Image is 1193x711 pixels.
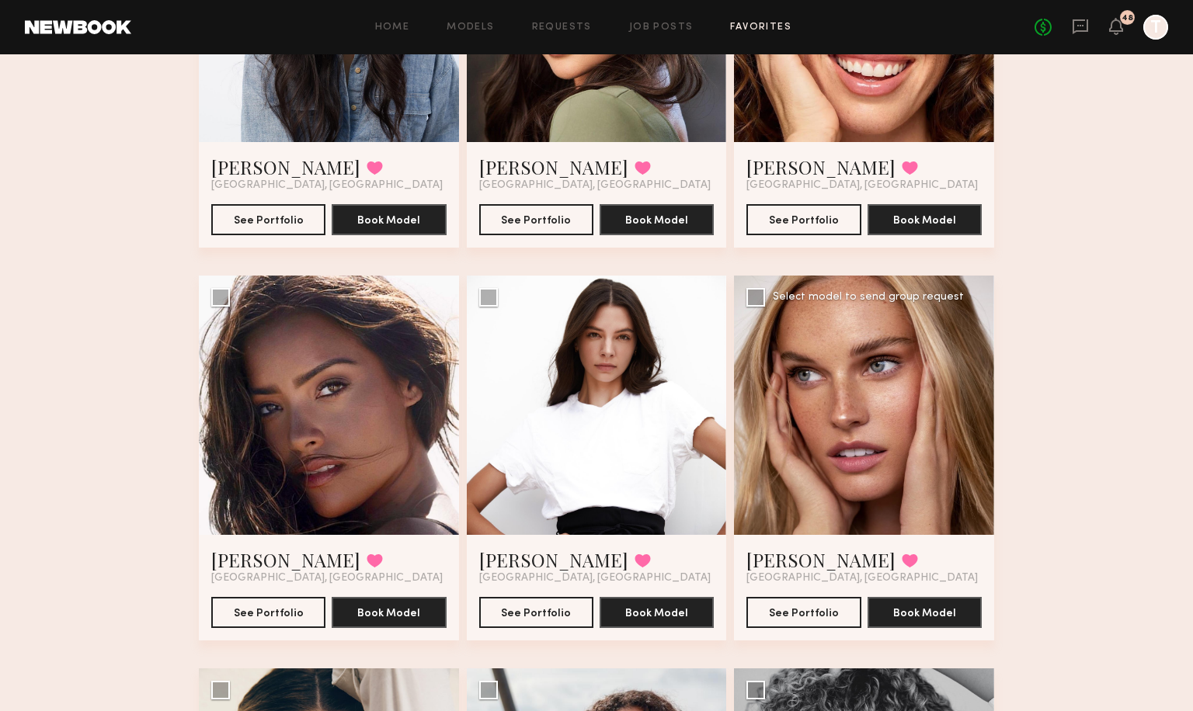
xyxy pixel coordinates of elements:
[868,204,982,235] button: Book Model
[868,605,982,619] a: Book Model
[746,204,861,235] button: See Portfolio
[746,572,978,584] span: [GEOGRAPHIC_DATA], [GEOGRAPHIC_DATA]
[629,23,694,33] a: Job Posts
[332,204,446,235] button: Book Model
[211,597,325,628] button: See Portfolio
[375,23,410,33] a: Home
[868,213,982,226] a: Book Model
[746,179,978,192] span: [GEOGRAPHIC_DATA], [GEOGRAPHIC_DATA]
[1122,14,1133,23] div: 48
[332,597,446,628] button: Book Model
[479,572,711,584] span: [GEOGRAPHIC_DATA], [GEOGRAPHIC_DATA]
[600,213,714,226] a: Book Model
[447,23,494,33] a: Models
[746,154,896,179] a: [PERSON_NAME]
[479,204,593,235] button: See Portfolio
[211,179,443,192] span: [GEOGRAPHIC_DATA], [GEOGRAPHIC_DATA]
[479,597,593,628] button: See Portfolio
[730,23,791,33] a: Favorites
[211,204,325,235] button: See Portfolio
[746,547,896,572] a: [PERSON_NAME]
[211,547,360,572] a: [PERSON_NAME]
[211,154,360,179] a: [PERSON_NAME]
[332,605,446,619] a: Book Model
[332,213,446,226] a: Book Model
[1143,15,1168,40] a: T
[479,179,711,192] span: [GEOGRAPHIC_DATA], [GEOGRAPHIC_DATA]
[746,597,861,628] button: See Portfolio
[479,547,628,572] a: [PERSON_NAME]
[479,154,628,179] a: [PERSON_NAME]
[532,23,592,33] a: Requests
[211,572,443,584] span: [GEOGRAPHIC_DATA], [GEOGRAPHIC_DATA]
[773,292,964,303] div: Select model to send group request
[600,204,714,235] button: Book Model
[600,597,714,628] button: Book Model
[868,597,982,628] button: Book Model
[600,605,714,619] a: Book Model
